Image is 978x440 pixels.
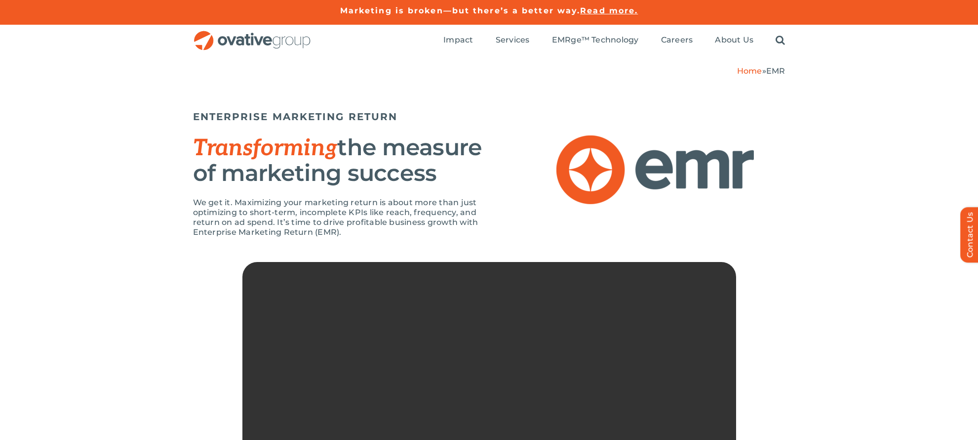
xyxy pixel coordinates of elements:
[715,35,753,45] span: About Us
[443,35,473,45] span: Impact
[340,6,581,15] a: Marketing is broken—but there’s a better way.
[496,35,530,45] span: Services
[737,66,762,76] a: Home
[193,198,489,237] p: We get it. Maximizing your marketing return is about more than just optimizing to short-term, inc...
[193,30,312,39] a: OG_Full_horizontal_RGB
[443,35,473,46] a: Impact
[496,35,530,46] a: Services
[661,35,693,46] a: Careers
[580,6,638,15] a: Read more.
[193,135,489,185] h2: the measure of marketing success
[776,35,785,46] a: Search
[193,111,489,123] h5: ENTERPRISE MARKETING RETURN
[737,66,785,76] span: »
[556,135,754,204] img: EMR – Logo
[552,35,639,46] a: EMRge™ Technology
[443,25,785,56] nav: Menu
[552,35,639,45] span: EMRge™ Technology
[661,35,693,45] span: Careers
[766,66,785,76] span: EMR
[715,35,753,46] a: About Us
[193,134,338,162] span: Transforming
